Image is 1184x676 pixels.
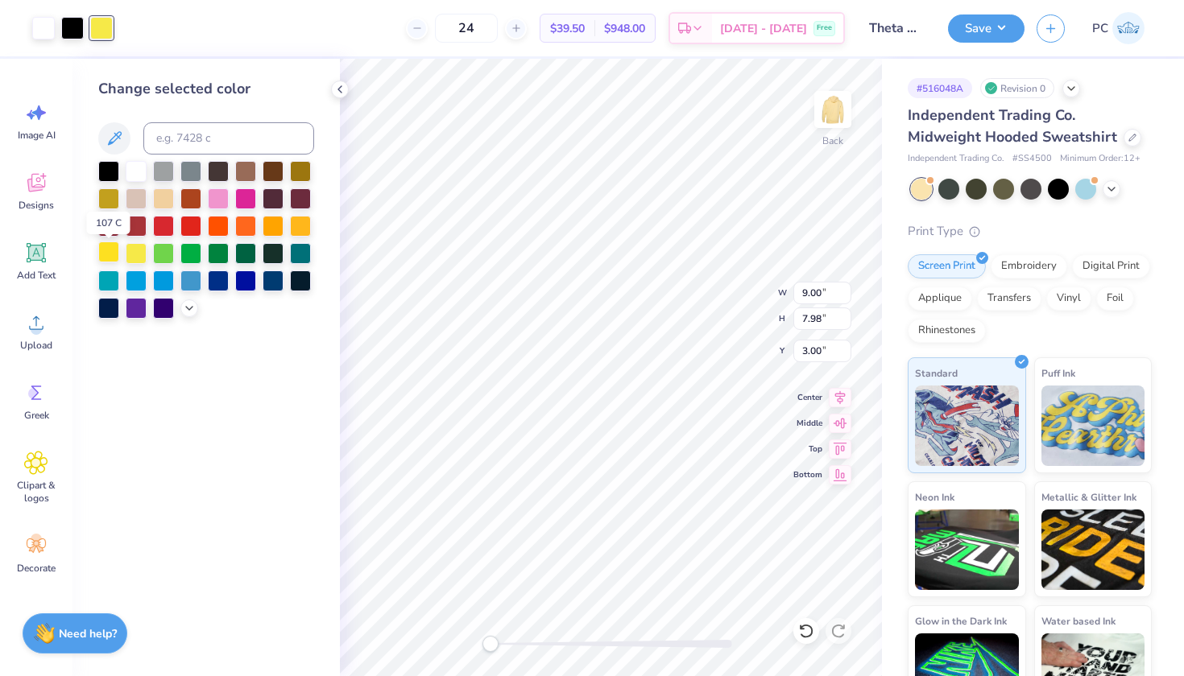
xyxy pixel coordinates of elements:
input: Untitled Design [857,12,936,44]
img: Standard [915,385,1019,466]
img: Back [817,93,849,126]
span: Designs [19,199,54,212]
span: Neon Ink [915,488,954,505]
span: Decorate [17,562,56,575]
span: Standard [915,365,958,381]
span: Image AI [18,129,56,142]
span: Glow in the Dark Ink [915,612,1007,629]
a: PC [1085,12,1152,44]
strong: Need help? [59,626,117,641]
span: Clipart & logos [10,479,63,505]
span: Bottom [793,468,822,481]
button: Save [948,14,1025,43]
span: $948.00 [604,20,645,37]
span: Greek [24,409,49,422]
img: Paige Colburn [1112,12,1145,44]
div: Rhinestones [908,319,986,343]
div: Print Type [908,222,1152,241]
div: Applique [908,286,972,311]
span: Middle [793,417,822,430]
span: Independent Trading Co. Midweight Hooded Sweatshirt [908,105,1117,146]
div: Change selected color [98,78,314,100]
span: Minimum Order: 12 + [1060,152,1141,166]
img: Metallic & Glitter Ink [1041,509,1145,590]
input: e.g. 7428 c [143,122,314,155]
div: # 516048A [908,78,972,98]
div: Transfers [977,286,1041,311]
div: Foil [1096,286,1134,311]
span: Water based Ink [1041,612,1116,629]
span: Upload [20,339,52,352]
div: Digital Print [1072,254,1150,278]
span: Puff Ink [1041,365,1075,381]
div: Back [822,134,843,148]
span: Center [793,391,822,404]
div: Vinyl [1046,286,1091,311]
span: Add Text [17,269,56,282]
div: Accessibility label [482,636,499,652]
div: Screen Print [908,254,986,278]
span: $39.50 [550,20,585,37]
span: Independent Trading Co. [908,152,1004,166]
div: Embroidery [991,254,1067,278]
img: Neon Ink [915,509,1019,590]
div: Revision 0 [980,78,1054,98]
span: [DATE] - [DATE] [720,20,807,37]
input: – – [435,14,498,43]
div: 107 C [87,212,130,234]
span: PC [1092,19,1108,38]
span: Free [817,23,832,34]
span: # SS4500 [1012,152,1052,166]
img: Puff Ink [1041,385,1145,466]
span: Top [793,443,822,455]
span: Metallic & Glitter Ink [1041,488,1136,505]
